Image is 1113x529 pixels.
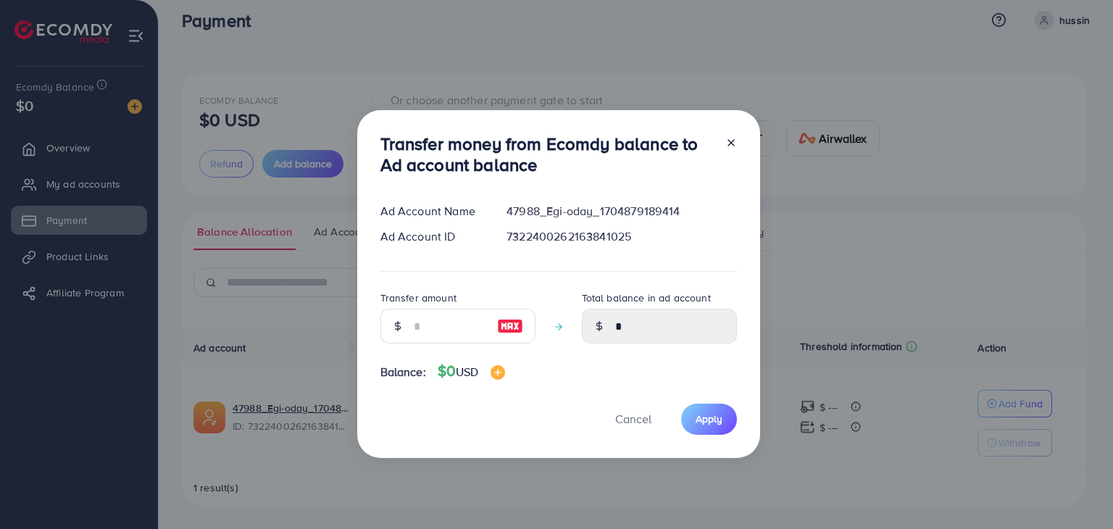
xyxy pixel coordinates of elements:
[495,203,748,220] div: 47988_Egi-oday_1704879189414
[495,228,748,245] div: 7322400262163841025
[491,365,505,380] img: image
[380,364,426,380] span: Balance:
[696,412,722,426] span: Apply
[582,291,711,305] label: Total balance in ad account
[497,317,523,335] img: image
[456,364,478,380] span: USD
[380,291,457,305] label: Transfer amount
[369,228,496,245] div: Ad Account ID
[380,133,714,175] h3: Transfer money from Ecomdy balance to Ad account balance
[615,411,651,427] span: Cancel
[1051,464,1102,518] iframe: Chat
[597,404,670,435] button: Cancel
[681,404,737,435] button: Apply
[438,362,505,380] h4: $0
[369,203,496,220] div: Ad Account Name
